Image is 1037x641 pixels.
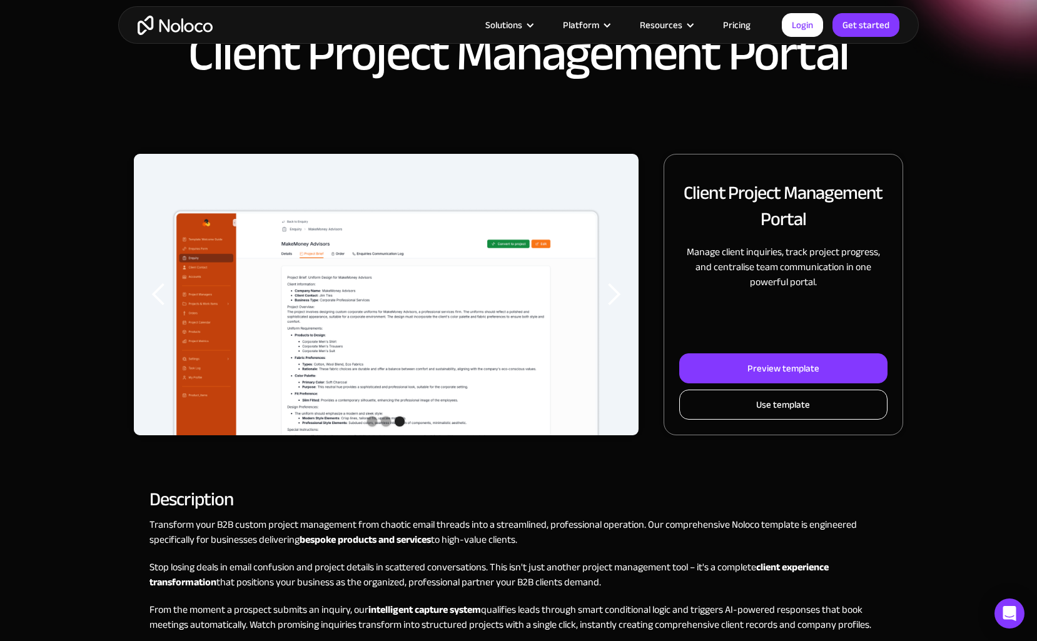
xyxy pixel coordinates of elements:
a: Pricing [707,17,766,33]
h2: Client Project Management Portal [679,179,888,232]
div: Platform [563,17,599,33]
strong: bespoke products and services [300,530,431,549]
a: Preview template [679,353,888,383]
h1: Client Project Management Portal [188,29,849,79]
div: 3 of 3 [134,154,639,435]
div: Preview template [747,360,819,376]
div: Resources [624,17,707,33]
div: Show slide 1 of 3 [367,416,377,426]
a: Get started [832,13,899,37]
strong: client experience transformation [149,558,829,592]
div: Open Intercom Messenger [994,598,1024,628]
div: Show slide 3 of 3 [395,416,405,426]
p: Transform your B2B custom project management from chaotic email threads into a streamlined, profe... [149,517,888,547]
div: next slide [589,154,639,435]
a: Login [782,13,823,37]
div: Solutions [470,17,547,33]
div: Platform [547,17,624,33]
div: carousel [134,154,639,435]
p: Manage client inquiries, track project progress, and centralise team communication in one powerfu... [679,245,888,290]
div: Solutions [485,17,522,33]
strong: intelligent capture system [368,600,481,619]
a: home [138,16,213,35]
div: Resources [640,17,682,33]
p: Stop losing deals in email confusion and project details in scattered conversations. This isn't j... [149,560,888,590]
h2: Description [149,493,888,505]
div: Use template [756,396,810,413]
p: From the moment a prospect submits an inquiry, our qualifies leads through smart conditional logi... [149,602,888,632]
div: Show slide 2 of 3 [381,416,391,426]
a: Use template [679,390,888,420]
div: previous slide [134,154,184,435]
